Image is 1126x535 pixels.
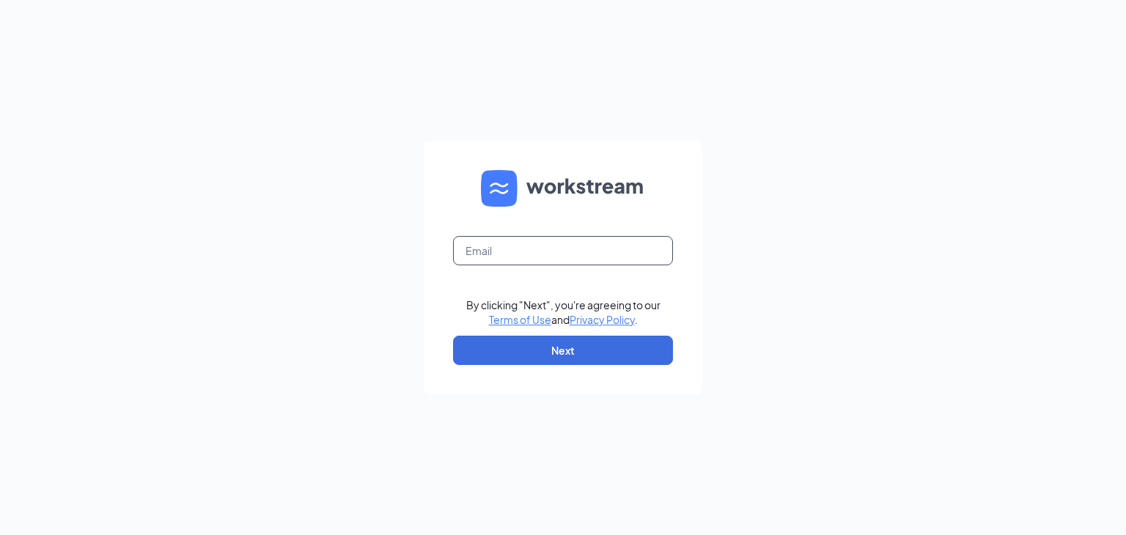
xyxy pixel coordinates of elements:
button: Next [453,336,673,365]
a: Terms of Use [489,313,551,326]
input: Email [453,236,673,265]
div: By clicking "Next", you're agreeing to our and . [466,298,660,327]
a: Privacy Policy [570,313,635,326]
img: WS logo and Workstream text [481,170,645,207]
